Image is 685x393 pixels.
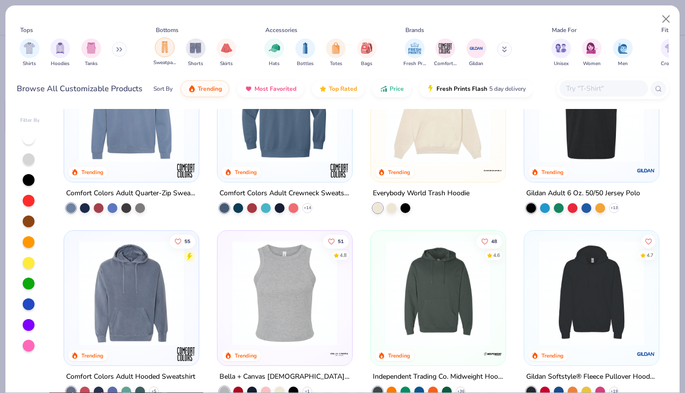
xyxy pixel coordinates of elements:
img: Unisex Image [555,42,567,54]
div: Bottoms [156,26,179,35]
div: filter for Cropped [661,38,681,68]
img: Shorts Image [190,42,201,54]
div: filter for Men [613,38,633,68]
button: filter button [434,38,457,68]
div: Bella + Canvas [DEMOGRAPHIC_DATA]' Micro Ribbed Racerback Tank [219,371,350,383]
div: Comfort Colors Adult Quarter-Zip Sweatshirt [66,187,197,200]
div: Gildan Adult 6 Oz. 50/50 Jersey Polo [526,187,640,200]
span: Top Rated [329,85,357,93]
img: Skirts Image [221,42,232,54]
img: 073899b8-4918-4d08-a7c8-85e0c44b2f86 [381,57,496,162]
div: filter for Bags [357,38,377,68]
button: filter button [403,38,426,68]
button: Trending [180,80,229,97]
span: Fresh Prints [403,60,426,68]
span: Fresh Prints Flash [436,85,487,93]
button: filter button [186,38,206,68]
div: 4.8 [340,251,347,259]
span: Totes [330,60,342,68]
div: filter for Fresh Prints [403,38,426,68]
div: Made For [552,26,577,35]
div: Everybody World Trash Hoodie [373,187,469,200]
button: Price [372,80,411,97]
div: Comfort Colors Adult Hooded Sweatshirt [66,371,195,383]
span: Gildan [469,60,483,68]
button: filter button [153,38,176,68]
img: 1a07cc18-aee9-48c0-bcfb-936d85bd356b [534,241,649,346]
div: filter for Hats [264,38,284,68]
button: Most Favorited [237,80,304,97]
img: Gildan logo [636,344,656,364]
button: filter button [264,38,284,68]
img: 1f2d2499-41e0-44f5-b794-8109adf84418 [227,57,342,162]
button: Like [323,234,349,248]
div: Comfort Colors Adult Crewneck Sweatshirt [219,187,350,200]
div: Accessories [265,26,297,35]
span: Shorts [188,60,203,68]
img: Independent Trading Co. logo [483,344,503,364]
img: 58f3562e-1865-49f9-a059-47c567f7ec2e [534,57,649,162]
span: Comfort Colors [434,60,457,68]
span: Trending [198,85,222,93]
button: filter button [613,38,633,68]
button: Like [476,234,502,248]
span: 48 [491,239,497,244]
div: filter for Women [582,38,602,68]
button: filter button [50,38,70,68]
button: Like [642,234,655,248]
img: Sweatpants Image [159,41,170,53]
img: trending.gif [188,85,196,93]
span: 55 [184,239,190,244]
div: Gildan Softstyle® Fleece Pullover Hooded Sweatshirt [526,371,657,383]
div: filter for Gildan [467,38,486,68]
span: Sweatpants [153,59,176,67]
img: ff9285ed-6195-4d41-bd6b-4a29e0566347 [74,241,189,346]
button: filter button [326,38,346,68]
img: Comfort Colors logo [176,161,196,180]
img: Fresh Prints Image [407,41,422,56]
div: filter for Comfort Colors [434,38,457,68]
img: Cropped Image [665,42,676,54]
span: 5 day delivery [489,83,526,95]
input: Try "T-Shirt" [565,83,641,94]
div: filter for Hoodies [50,38,70,68]
img: 70e04f9d-cd5a-4d8d-b569-49199ba2f040 [74,57,189,162]
img: Women Image [586,42,598,54]
span: Skirts [220,60,233,68]
img: Gildan logo [636,161,656,180]
div: Sort By [153,84,173,93]
img: Shirts Image [24,42,35,54]
div: Fits [661,26,671,35]
img: Everybody World logo [483,161,503,180]
img: Men Image [617,42,628,54]
div: filter for Unisex [551,38,571,68]
img: flash.gif [427,85,434,93]
span: Women [583,60,601,68]
img: 52992e4f-a45f-431a-90ff-fda9c8197133 [227,241,342,346]
button: filter button [81,38,101,68]
span: Hats [269,60,280,68]
button: filter button [467,38,486,68]
img: Bottles Image [300,42,311,54]
img: Hats Image [269,42,280,54]
div: Tops [20,26,33,35]
div: filter for Tanks [81,38,101,68]
div: Filter By [20,117,40,124]
button: Close [657,10,676,29]
span: Shirts [23,60,36,68]
button: filter button [357,38,377,68]
button: filter button [551,38,571,68]
img: Comfort Colors logo [329,161,349,180]
img: Hoodies Image [55,42,66,54]
div: filter for Skirts [216,38,236,68]
span: 51 [338,239,344,244]
div: filter for Shorts [186,38,206,68]
button: filter button [295,38,315,68]
img: Comfort Colors Image [438,41,453,56]
div: 4.6 [493,251,500,259]
button: Top Rated [312,80,364,97]
div: filter for Totes [326,38,346,68]
img: Bella + Canvas logo [329,344,349,364]
span: Unisex [554,60,569,68]
div: Brands [405,26,424,35]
